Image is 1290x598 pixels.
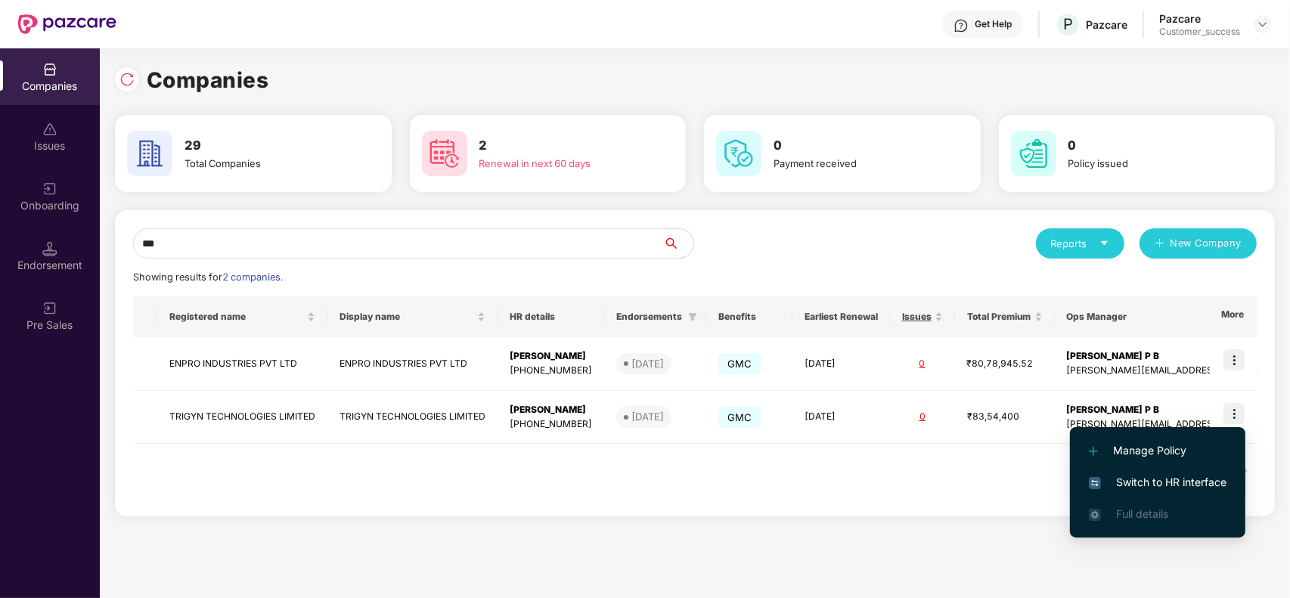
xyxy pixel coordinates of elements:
[688,312,697,321] span: filter
[955,296,1055,337] th: Total Premium
[1068,136,1233,156] h3: 0
[1155,238,1164,250] span: plus
[718,407,761,428] span: GMC
[133,271,283,283] span: Showing results for
[1011,131,1056,176] img: svg+xml;base64,PHN2ZyB4bWxucz0iaHR0cDovL3d3dy53My5vcmcvMjAwMC9zdmciIHdpZHRoPSI2MCIgaGVpZ2h0PSI2MC...
[902,357,943,371] div: 0
[631,409,664,424] div: [DATE]
[510,403,592,417] div: [PERSON_NAME]
[1223,349,1245,370] img: icon
[792,391,890,445] td: [DATE]
[706,296,792,337] th: Benefits
[774,136,938,156] h3: 0
[222,271,283,283] span: 2 companies.
[327,296,498,337] th: Display name
[42,301,57,316] img: svg+xml;base64,PHN2ZyB3aWR0aD0iMjAiIGhlaWdodD0iMjAiIHZpZXdCb3g9IjAgMCAyMCAyMCIgZmlsbD0ibm9uZSIgeG...
[510,417,592,432] div: [PHONE_NUMBER]
[662,237,693,249] span: search
[422,131,467,176] img: svg+xml;base64,PHN2ZyB4bWxucz0iaHR0cDovL3d3dy53My5vcmcvMjAwMC9zdmciIHdpZHRoPSI2MCIgaGVpZ2h0PSI2MC...
[1099,238,1109,248] span: caret-down
[479,136,643,156] h3: 2
[42,62,57,77] img: svg+xml;base64,PHN2ZyBpZD0iQ29tcGFuaWVzIiB4bWxucz0iaHR0cDovL3d3dy53My5vcmcvMjAwMC9zdmciIHdpZHRoPS...
[157,296,327,337] th: Registered name
[157,391,327,445] td: TRIGYN TECHNOLOGIES LIMITED
[1159,11,1240,26] div: Pazcare
[1210,296,1257,337] th: More
[169,311,304,323] span: Registered name
[510,349,592,364] div: [PERSON_NAME]
[1089,447,1098,456] img: svg+xml;base64,PHN2ZyB4bWxucz0iaHR0cDovL3d3dy53My5vcmcvMjAwMC9zdmciIHdpZHRoPSIxMi4yMDEiIGhlaWdodD...
[1116,507,1168,520] span: Full details
[902,311,932,323] span: Issues
[1068,156,1233,171] div: Policy issued
[718,353,761,374] span: GMC
[498,296,604,337] th: HR details
[157,337,327,391] td: ENPRO INDUSTRIES PVT LTD
[1089,477,1101,489] img: svg+xml;base64,PHN2ZyB4bWxucz0iaHR0cDovL3d3dy53My5vcmcvMjAwMC9zdmciIHdpZHRoPSIxNiIgaGVpZ2h0PSIxNi...
[327,391,498,445] td: TRIGYN TECHNOLOGIES LIMITED
[42,181,57,197] img: svg+xml;base64,PHN2ZyB3aWR0aD0iMjAiIGhlaWdodD0iMjAiIHZpZXdCb3g9IjAgMCAyMCAyMCIgZmlsbD0ibm9uZSIgeG...
[327,337,498,391] td: ENPRO INDUSTRIES PVT LTD
[1089,509,1101,521] img: svg+xml;base64,PHN2ZyB4bWxucz0iaHR0cDovL3d3dy53My5vcmcvMjAwMC9zdmciIHdpZHRoPSIxNi4zNjMiIGhlaWdodD...
[479,156,643,171] div: Renewal in next 60 days
[1223,403,1245,424] img: icon
[1140,228,1257,259] button: plusNew Company
[792,296,890,337] th: Earliest Renewal
[685,308,700,326] span: filter
[42,241,57,256] img: svg+xml;base64,PHN2ZyB3aWR0aD0iMTQuNSIgaGVpZ2h0PSIxNC41IiB2aWV3Qm94PSIwIDAgMTYgMTYiIGZpbGw9Im5vbm...
[716,131,761,176] img: svg+xml;base64,PHN2ZyB4bWxucz0iaHR0cDovL3d3dy53My5vcmcvMjAwMC9zdmciIHdpZHRoPSI2MCIgaGVpZ2h0PSI2MC...
[185,136,349,156] h3: 29
[18,14,116,34] img: New Pazcare Logo
[902,410,943,424] div: 0
[1257,18,1269,30] img: svg+xml;base64,PHN2ZyBpZD0iRHJvcGRvd24tMzJ4MzIiIHhtbG5zPSJodHRwOi8vd3d3LnczLm9yZy8yMDAwL3N2ZyIgd2...
[967,410,1043,424] div: ₹83,54,400
[1089,442,1226,459] span: Manage Policy
[1171,236,1242,251] span: New Company
[127,131,172,176] img: svg+xml;base64,PHN2ZyB4bWxucz0iaHR0cDovL3d3dy53My5vcmcvMjAwMC9zdmciIHdpZHRoPSI2MCIgaGVpZ2h0PSI2MC...
[890,296,955,337] th: Issues
[119,72,135,87] img: svg+xml;base64,PHN2ZyBpZD0iUmVsb2FkLTMyeDMyIiB4bWxucz0iaHR0cDovL3d3dy53My5vcmcvMjAwMC9zdmciIHdpZH...
[792,337,890,391] td: [DATE]
[774,156,938,171] div: Payment received
[967,311,1031,323] span: Total Premium
[1159,26,1240,38] div: Customer_success
[954,18,969,33] img: svg+xml;base64,PHN2ZyBpZD0iSGVscC0zMngzMiIgeG1sbnM9Imh0dHA6Ly93d3cudzMub3JnLzIwMDAvc3ZnIiB3aWR0aD...
[631,356,664,371] div: [DATE]
[147,64,269,97] h1: Companies
[1063,15,1073,33] span: P
[42,122,57,137] img: svg+xml;base64,PHN2ZyBpZD0iSXNzdWVzX2Rpc2FibGVkIiB4bWxucz0iaHR0cDovL3d3dy53My5vcmcvMjAwMC9zdmciIH...
[662,228,694,259] button: search
[1086,17,1127,32] div: Pazcare
[975,18,1012,30] div: Get Help
[616,311,682,323] span: Endorsements
[1051,236,1109,251] div: Reports
[1089,474,1226,491] span: Switch to HR interface
[510,364,592,378] div: [PHONE_NUMBER]
[967,357,1043,371] div: ₹80,78,945.52
[340,311,474,323] span: Display name
[185,156,349,171] div: Total Companies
